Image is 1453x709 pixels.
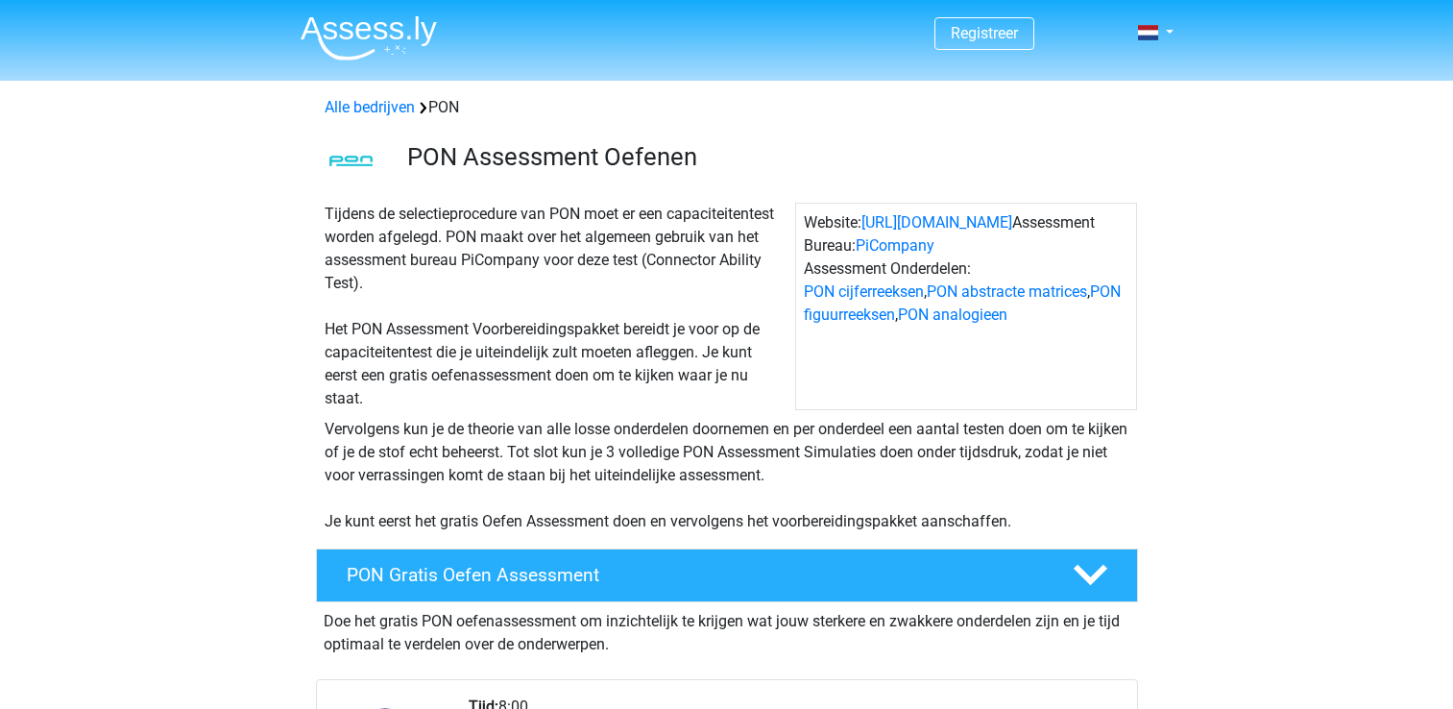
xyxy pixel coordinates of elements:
h3: PON Assessment Oefenen [407,142,1123,172]
a: Registreer [951,24,1018,42]
h4: PON Gratis Oefen Assessment [347,564,1042,586]
a: Alle bedrijven [325,98,415,116]
a: PON analogieen [898,306,1007,324]
a: PON abstracte matrices [927,282,1087,301]
div: Website: Assessment Bureau: Assessment Onderdelen: , , , [795,203,1137,410]
a: PON cijferreeksen [804,282,924,301]
div: PON [317,96,1137,119]
a: [URL][DOMAIN_NAME] [861,213,1012,232]
a: PON Gratis Oefen Assessment [308,549,1146,602]
img: Assessly [301,15,437,61]
div: Vervolgens kun je de theorie van alle losse onderdelen doornemen en per onderdeel een aantal test... [317,418,1137,533]
a: PON figuurreeksen [804,282,1121,324]
div: Doe het gratis PON oefenassessment om inzichtelijk te krijgen wat jouw sterkere en zwakkere onder... [316,602,1138,656]
a: PiCompany [856,236,934,255]
div: Tijdens de selectieprocedure van PON moet er een capaciteitentest worden afgelegd. PON maakt over... [317,203,795,410]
